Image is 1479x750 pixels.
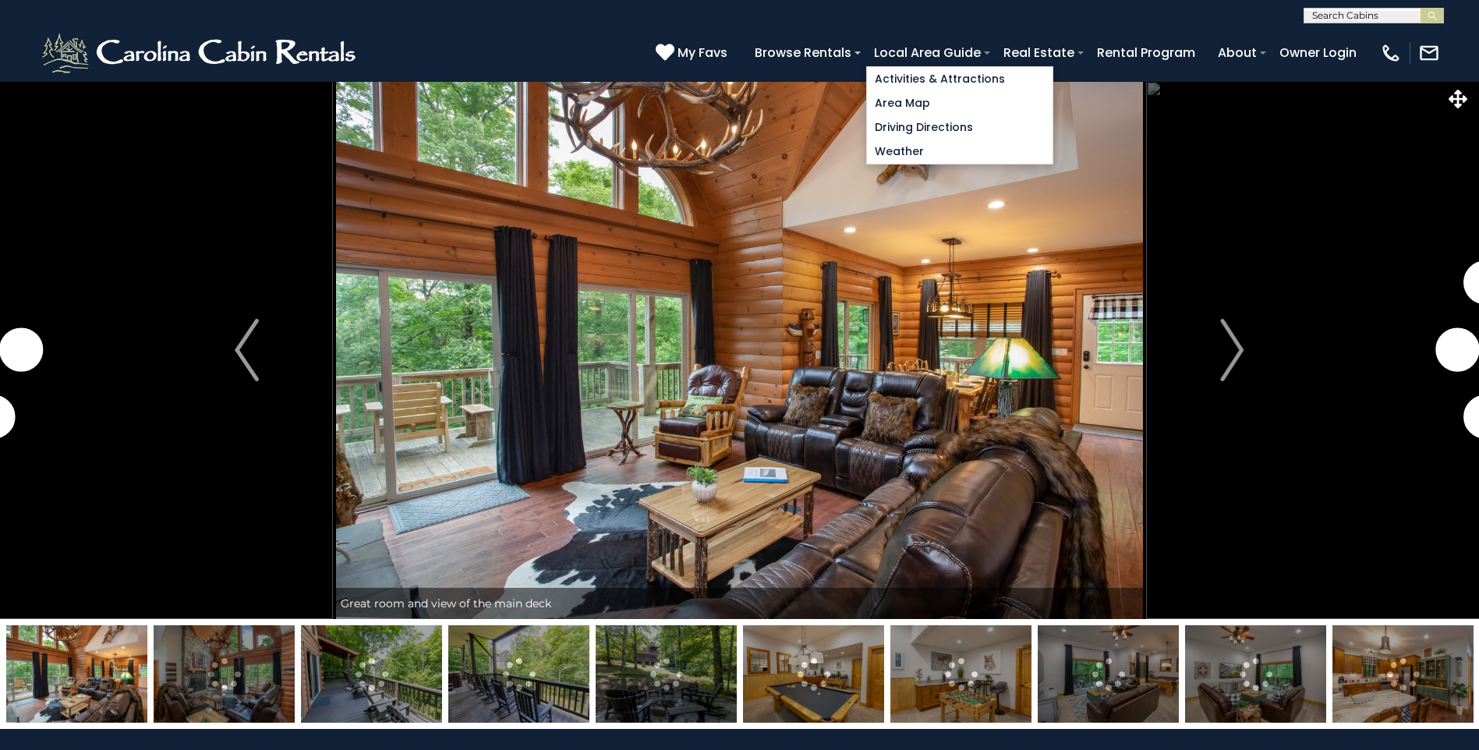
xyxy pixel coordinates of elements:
[867,140,1053,164] a: Weather
[154,625,295,723] img: 163274471
[596,625,737,723] img: 163274486
[678,43,727,62] span: My Favs
[1185,625,1326,723] img: 163274472
[448,625,589,723] img: 163274485
[747,39,859,66] a: Browse Rentals
[656,43,731,63] a: My Favs
[39,30,363,76] img: White-1-2.png
[996,39,1082,66] a: Real Estate
[235,319,258,381] img: arrow
[867,91,1053,115] a: Area Map
[867,67,1053,91] a: Activities & Attractions
[161,81,332,619] button: Previous
[1210,39,1265,66] a: About
[1418,42,1440,64] img: mail-regular-white.png
[1332,625,1474,723] img: 163274489
[6,625,147,723] img: 163274470
[1380,42,1402,64] img: phone-regular-white.png
[866,39,989,66] a: Local Area Guide
[890,625,1031,723] img: 163274488
[1038,625,1179,723] img: 163274507
[1146,81,1318,619] button: Next
[867,115,1053,140] a: Driving Directions
[1272,39,1364,66] a: Owner Login
[1220,319,1244,381] img: arrow
[743,625,884,723] img: 163274487
[301,625,442,723] img: 163274484
[333,588,1146,619] div: Great room and view of the main deck
[1089,39,1203,66] a: Rental Program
